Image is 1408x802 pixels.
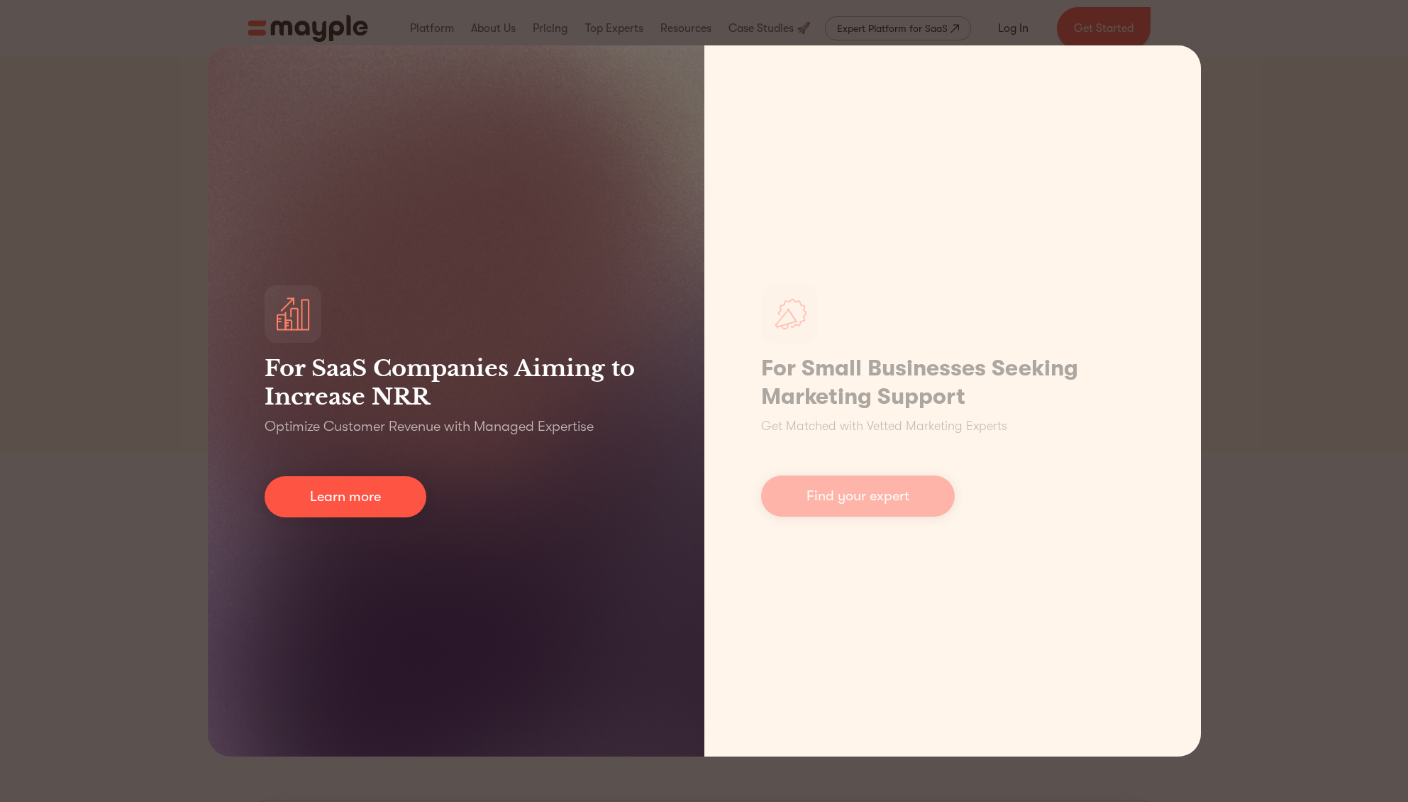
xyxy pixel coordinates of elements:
a: Find your expert [761,476,955,517]
p: Optimize Customer Revenue with Managed Expertise [265,417,594,436]
h1: For Small Businesses Seeking Marketing Support [761,354,1144,411]
a: Learn more [265,476,426,517]
p: Get Matched with Vetted Marketing Experts [761,417,1007,436]
h3: For SaaS Companies Aiming to Increase NRR [265,354,648,411]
